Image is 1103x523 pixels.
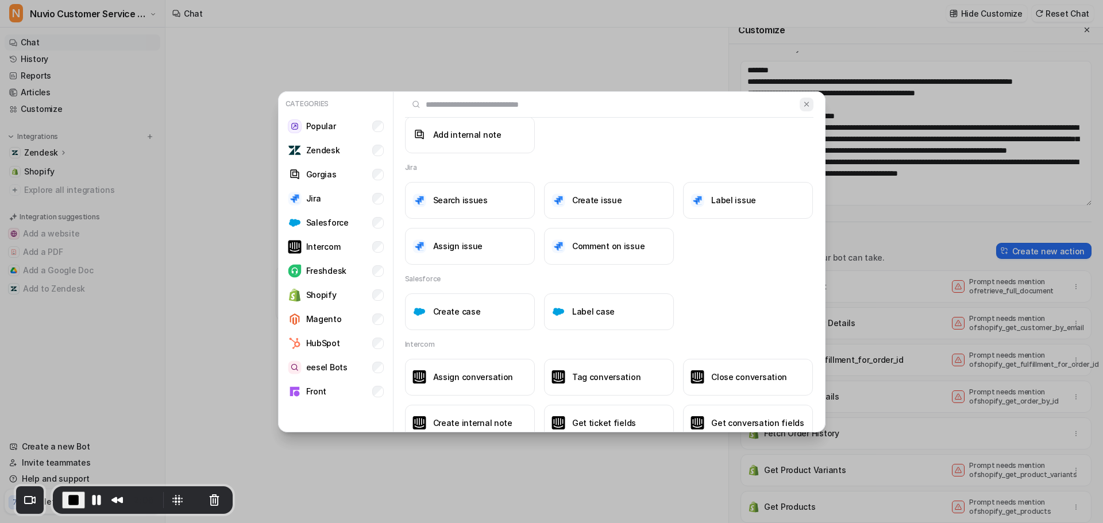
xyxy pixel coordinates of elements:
[691,370,704,383] img: Close conversation
[405,117,535,153] button: Add internal noteAdd internal note
[405,405,535,441] button: Create internal noteCreate internal note
[405,274,441,284] h2: Salesforce
[683,405,813,441] button: Get conversation fieldsGet conversation fields
[405,359,535,396] button: Assign conversationAssign conversation
[306,265,346,277] p: Freshdesk
[306,192,321,204] p: Jira
[711,371,787,383] h3: Close conversation
[544,293,674,330] button: Label caseLabel case
[306,385,327,397] p: Front
[412,193,426,207] img: Search issues
[544,359,674,396] button: Tag conversationTag conversation
[551,370,565,383] img: Tag conversation
[551,239,565,253] img: Comment on issue
[572,240,645,252] h3: Comment on issue
[683,182,813,219] button: Label issueLabel issue
[283,96,388,111] p: Categories
[433,417,512,429] h3: Create internal note
[691,416,704,429] img: Get conversation fields
[683,359,813,396] button: Close conversationClose conversation
[572,417,636,429] h3: Get ticket fields
[405,182,535,219] button: Search issuesSearch issues
[412,370,426,383] img: Assign conversation
[306,120,336,132] p: Popular
[405,293,535,330] button: Create caseCreate case
[551,416,565,429] img: Get ticket fields
[572,371,641,383] h3: Tag conversation
[711,194,756,206] h3: Label issue
[412,239,426,253] img: Assign issue
[412,305,426,319] img: Create case
[412,128,426,141] img: Add internal note
[433,240,483,252] h3: Assign issue
[544,228,674,265] button: Comment on issueComment on issue
[306,241,341,253] p: Intercom
[433,129,502,141] h3: Add internal note
[544,405,674,441] button: Get ticket fieldsGet ticket fields
[306,168,337,180] p: Gorgias
[711,417,804,429] h3: Get conversation fields
[306,337,340,349] p: HubSpot
[433,371,514,383] h3: Assign conversation
[306,313,342,325] p: Magento
[405,339,435,350] h2: Intercom
[572,305,615,317] h3: Label case
[306,361,348,373] p: eesel Bots
[306,144,340,156] p: Zendesk
[551,305,565,319] img: Label case
[572,194,622,206] h3: Create issue
[412,416,426,429] img: Create internal note
[544,182,674,219] button: Create issueCreate issue
[306,289,337,301] p: Shopify
[433,305,481,317] h3: Create case
[405,162,417,173] h2: Jira
[306,216,349,228] p: Salesforce
[691,193,704,207] img: Label issue
[405,228,535,265] button: Assign issueAssign issue
[433,194,488,206] h3: Search issues
[551,193,565,207] img: Create issue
